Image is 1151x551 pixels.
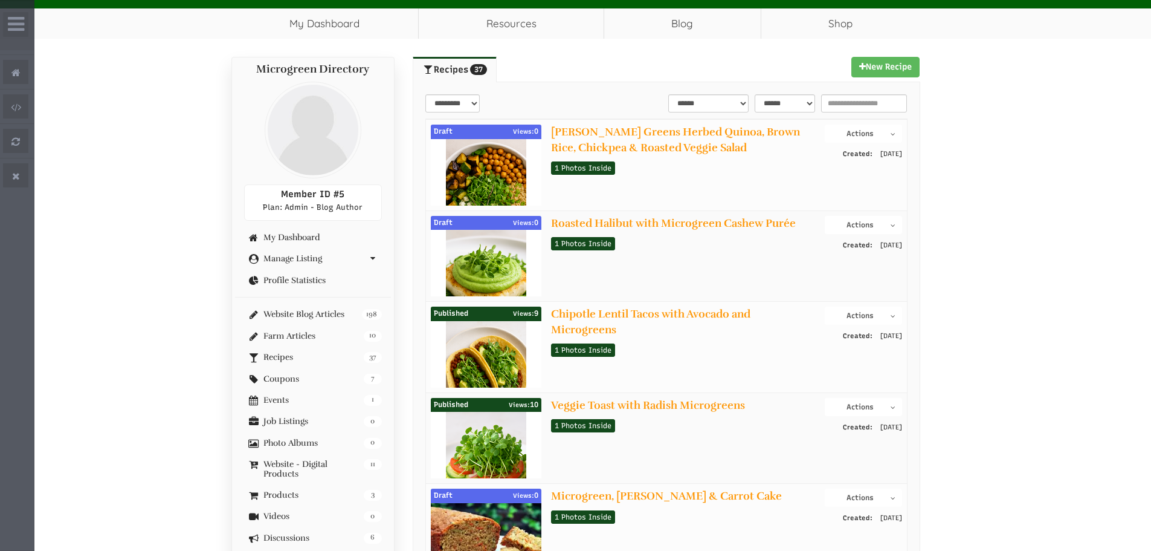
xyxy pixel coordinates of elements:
a: Blog [604,8,761,39]
img: a7436f99962febf3a6dc23c60a0ef6a4 [446,230,526,351]
a: Manage Listing [244,254,382,263]
span: 10 [364,331,382,342]
a: 1 Events [244,396,382,405]
a: 1 Photos Inside [551,237,615,250]
button: Actions [825,489,901,507]
select: sortFilter-1 [668,94,749,112]
a: 37 Recipes [244,353,382,362]
img: b6649fac1d7f7fa323ebcb92e3103b81 [446,321,526,442]
a: 1 Photos Inside [551,344,615,357]
a: 0 Videos [244,512,382,521]
span: Created: [843,513,872,524]
span: Views: [513,128,534,135]
a: 3 Products [244,491,382,500]
span: 198 [362,309,381,320]
a: Profile Statistics [244,276,382,285]
span: 0 [364,438,382,449]
span: Created: [843,422,872,433]
h4: Microgreen Directory [244,64,382,76]
div: Draft [431,216,541,230]
span: 7 [364,374,382,385]
span: [DATE] [874,513,902,524]
span: 10 [509,399,538,412]
span: Plan: Admin - Blog Author [263,203,363,212]
span: 9 [513,307,538,321]
span: 37 [470,64,487,75]
a: Chipotle Lentil Tacos with Avocado and Microgreens [551,307,750,336]
div: Published [431,307,541,321]
span: Created: [843,240,872,251]
a: [PERSON_NAME] Greens Herbed Quinoa, Brown Rice, Chickpea & Roasted Veggie Salad [551,125,800,154]
img: profile profile holder [265,82,361,178]
span: 11 [364,459,382,470]
a: Microgreen, [PERSON_NAME] & Carrot Cake [551,489,782,503]
span: Views: [513,219,534,227]
span: 1 [364,395,382,406]
span: 37 [364,352,382,363]
div: Published [431,398,541,412]
a: Recipes37 [413,57,497,82]
i: Wide Admin Panel [8,15,24,34]
a: 198 Website Blog Articles [244,310,382,319]
a: 11 Website - Digital Products [244,460,382,478]
span: Created: [843,331,872,342]
span: 0 [513,489,538,503]
span: 0 [364,416,382,427]
div: Draft [431,489,541,503]
a: Roasted Halibut with Microgreen Cashew Purée [551,217,796,230]
span: 0 [513,125,538,139]
a: 6 Discussions [244,533,382,543]
button: Actions [825,216,901,234]
a: My Dashboard [244,233,382,242]
select: statusFilter-1 [755,94,815,112]
span: [DATE] [874,331,902,342]
div: Draft [431,125,541,139]
span: 3 [364,490,382,501]
a: 10 Farm Articles [244,331,382,341]
img: 1d11f27f2a7656004c754d8d8ecb026c [446,139,526,260]
span: [DATE] [874,422,902,433]
button: Actions [825,307,901,325]
a: 1 Photos Inside [551,510,615,524]
a: 7 Coupons [244,374,382,383]
span: 0 [364,511,382,522]
span: Member ID #5 [281,189,344,200]
span: Views: [513,310,534,318]
select: select-1 [425,94,480,112]
a: My Dashboard [231,8,419,39]
a: Resources [419,8,604,39]
button: Actions [825,398,901,416]
a: 1 Photos Inside [551,161,615,175]
span: Views: [513,492,534,500]
a: 0 Photo Albums [244,439,382,448]
a: 1 Photos Inside [551,419,615,432]
span: Created: [843,149,872,160]
span: Views: [509,401,530,409]
button: Actions [825,125,901,143]
a: Shop [761,8,920,39]
span: 0 [513,217,538,230]
a: 0 Job Listings [244,417,382,426]
span: 6 [364,533,382,544]
span: [DATE] [874,240,902,251]
span: [DATE] [874,149,902,160]
a: Veggie Toast with Radish Microgreens [551,399,745,412]
a: New Recipe [851,57,920,77]
img: fd8d8499b2e4daeded1559adcb6fc9f4 [446,412,526,533]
